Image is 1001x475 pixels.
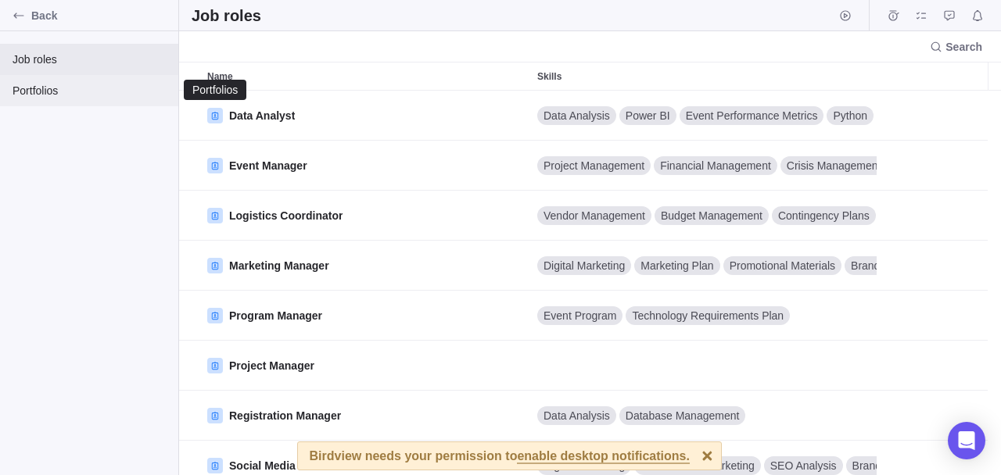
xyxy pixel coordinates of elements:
div: Skills [531,291,877,341]
div: Data Analysis, Database Management [531,391,877,440]
span: Approval requests [938,5,960,27]
span: Project Management [544,158,644,173]
div: Digital Marketing, Marketing Plan, Promotional Materials, Branding Strategy [531,241,877,290]
span: Marketing Plan [640,258,713,273]
span: Python [833,108,867,123]
a: Approval requests [938,12,960,24]
div: Name [201,141,531,191]
span: Contingency Plans [778,208,870,223]
div: grid [179,91,1001,475]
span: Search [924,36,988,58]
span: Data Analyst [229,108,295,123]
span: Financial Management [660,158,771,173]
span: Name [207,69,233,84]
div: Vendor Management, Budget Management, Contingency Plans [531,191,877,240]
span: Marketing Manager [229,258,329,273]
div: Skills [531,91,877,141]
span: Program Manager [229,308,322,323]
div: Skills [531,62,877,90]
span: Power BI [626,108,670,123]
span: Event Program [544,308,616,323]
span: Digital Marketing [544,258,625,273]
span: Budget Management [661,208,762,223]
div: Skills [531,341,877,391]
span: SEO Analysis [770,458,837,473]
div: Open Intercom Messenger [948,422,985,459]
span: Event Manager [229,158,307,173]
span: Start timer [834,5,856,27]
div: Data Analysis, Power BI, Event Performance Metrics, Python [531,91,877,140]
div: Skills [531,191,877,241]
span: Event Performance Metrics [686,108,818,123]
span: Branding [852,458,896,473]
span: Logistics Coordinator [229,208,343,223]
span: Notifications [967,5,988,27]
span: Data Analysis [544,408,610,423]
div: Name [201,91,531,141]
span: Vendor Management [544,208,645,223]
div: Name [201,291,531,341]
div: Portfolios [191,84,239,96]
div: Name [201,191,531,241]
span: Registration Manager [229,408,341,423]
div: Skills [531,141,877,191]
span: Social Media Coordinator [229,458,361,473]
span: Search [945,39,982,55]
span: Time logs [882,5,904,27]
span: Data Analysis [544,108,610,123]
span: Portfolios [13,83,166,98]
div: Project Management, Financial Management, Crisis Management, Risk Management Plan [531,141,877,190]
div: Name [201,391,531,441]
div: Name [201,341,531,391]
a: My assignments [910,12,932,24]
span: Branding Strategy [851,258,938,273]
div: Name [201,62,531,90]
span: Project Manager [229,358,314,373]
div: Event Program, Technology Requirements Plan [531,291,877,340]
span: Promotional Materials [730,258,835,273]
div: Birdview needs your permission to [310,442,690,470]
a: Time logs [882,12,904,24]
div: Skills [531,241,877,291]
h2: Job roles [192,5,261,27]
div: Name [201,241,531,291]
span: Technology Requirements Plan [632,308,784,323]
span: Crisis Management [787,158,881,173]
span: enable desktop notifications. [517,450,689,464]
span: Back [31,8,172,23]
a: Notifications [967,12,988,24]
span: Job roles [13,52,166,67]
span: Skills [537,69,561,84]
span: Database Management [626,408,740,423]
span: My assignments [910,5,932,27]
div: Skills [531,391,877,441]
